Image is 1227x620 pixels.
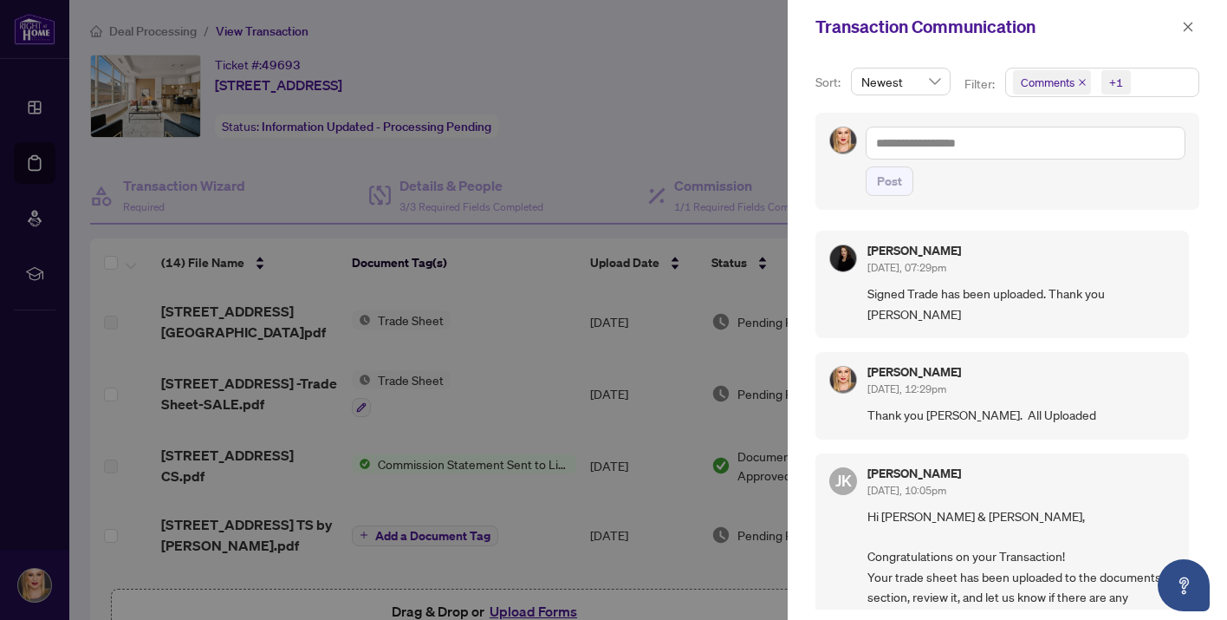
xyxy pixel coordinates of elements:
[867,382,946,395] span: [DATE], 12:29pm
[1158,559,1210,611] button: Open asap
[1021,74,1074,91] span: Comments
[964,75,997,94] p: Filter:
[1013,70,1091,95] span: Comments
[866,166,913,196] button: Post
[835,468,852,493] span: JK
[867,261,946,274] span: [DATE], 07:29pm
[867,284,1175,324] span: Signed Trade has been uploaded. Thank you [PERSON_NAME]
[1078,78,1087,87] span: close
[867,484,946,497] span: [DATE], 10:05pm
[815,14,1177,40] div: Transaction Communication
[867,366,961,378] h5: [PERSON_NAME]
[830,245,856,271] img: Profile Icon
[867,405,1175,425] span: Thank you [PERSON_NAME]. All Uploaded
[830,367,856,393] img: Profile Icon
[1182,21,1194,33] span: close
[861,69,940,95] span: Newest
[815,73,844,92] p: Sort:
[1109,74,1123,91] div: +1
[867,245,961,257] h5: [PERSON_NAME]
[867,467,961,480] h5: [PERSON_NAME]
[830,127,856,153] img: Profile Icon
